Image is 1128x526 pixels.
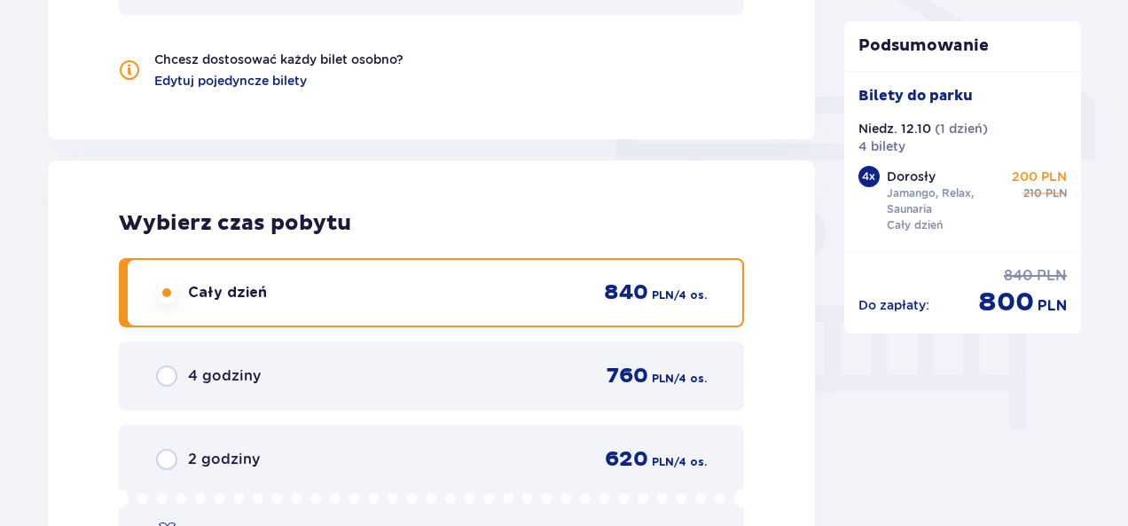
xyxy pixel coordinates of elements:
span: PLN [652,371,674,387]
p: Bilety do parku [858,86,973,106]
p: Podsumowanie [844,35,1082,57]
h2: Wybierz czas pobytu [119,210,744,237]
span: PLN [1038,296,1067,316]
p: ( 1 dzień ) [935,120,988,137]
p: 4 bilety [858,137,905,155]
span: 210 [1023,185,1042,201]
p: Cały dzień [887,217,943,233]
span: PLN [1037,266,1067,286]
span: 2 godziny [188,450,260,469]
p: Niedz. 12.10 [858,120,931,137]
span: 840 [604,279,648,306]
span: PLN [652,454,674,470]
p: Jamango, Relax, Saunaria [887,185,1009,217]
span: 840 [1004,266,1033,286]
span: / 4 os. [674,287,707,303]
span: / 4 os. [674,371,707,387]
span: / 4 os. [674,454,707,470]
span: PLN [652,287,674,303]
span: 760 [607,363,648,389]
span: 620 [605,446,648,473]
a: Edytuj pojedyncze bilety [154,72,307,90]
p: Dorosły [887,168,936,185]
p: Chcesz dostosować każdy bilet osobno? [154,51,403,68]
div: 4 x [858,166,880,187]
span: 800 [978,286,1034,319]
span: PLN [1046,185,1067,201]
span: Cały dzień [188,283,267,302]
p: Do zapłaty : [858,296,929,314]
p: 200 PLN [1012,168,1067,185]
span: 4 godziny [188,366,261,386]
